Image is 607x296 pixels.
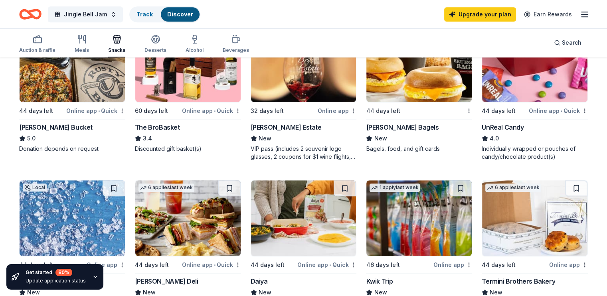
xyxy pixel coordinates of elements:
div: Get started [26,269,86,276]
div: Online app Quick [529,106,588,116]
a: Image for The BroBasket15 applieslast week60 days leftOnline app•QuickThe BroBasket3.4Discounted ... [135,26,241,153]
a: Earn Rewards [519,7,577,22]
div: Online app Quick [182,106,241,116]
button: Desserts [144,31,166,57]
span: • [214,108,216,114]
img: Image for Rusty Bucket [20,26,125,102]
div: Alcohol [186,47,204,53]
div: 44 days left [482,106,516,116]
button: Snacks [108,31,125,57]
a: Image for UnReal Candy7 applieslast week44 days leftOnline app•QuickUnReal Candy4.0Individually w... [482,26,588,161]
a: Track [136,11,153,18]
div: [PERSON_NAME] Bucket [19,122,93,132]
div: Kwik Trip [366,276,393,286]
span: New [259,134,271,143]
div: Snacks [108,47,125,53]
div: Online app Quick [182,260,241,270]
span: Search [562,38,581,47]
div: Bagels, food, and gift cards [366,145,472,153]
div: Donation depends on request [19,145,125,153]
div: 46 days left [366,260,399,270]
div: 44 days left [482,260,516,270]
div: The BroBasket [135,122,180,132]
div: Daiya [251,276,268,286]
div: 6 applies last week [138,184,194,192]
img: Image for The BroBasket [135,26,241,102]
button: Alcohol [186,31,204,57]
img: Image for UnReal Candy [482,26,587,102]
div: Online app Quick [297,260,356,270]
div: UnReal Candy [482,122,524,132]
a: Image for Brys EstateLocal32 days leftOnline app[PERSON_NAME] EstateNewVIP pass (includes 2 souve... [251,26,357,161]
div: Online app [549,260,588,270]
div: 80 % [55,269,72,276]
div: 44 days left [366,106,400,116]
a: Home [19,5,42,24]
span: Jingle Bell Jam [64,10,107,19]
button: Auction & raffle [19,31,55,57]
img: Image for McAlister's Deli [135,180,241,256]
div: 1 apply last week [370,184,420,192]
span: 5.0 [27,134,36,143]
span: 3.4 [143,134,152,143]
div: VIP pass (includes 2 souvenir logo glasses, 2 coupons for $1 wine flights, 1 complimentary cheese... [251,145,357,161]
div: 44 days left [135,260,169,270]
img: Image for Michigan Sugar [20,180,125,256]
div: Beverages [223,47,249,53]
img: Image for Daiya [251,180,356,256]
img: Image for Brys Estate [251,26,356,102]
button: Search [548,35,588,51]
button: TrackDiscover [129,6,200,22]
div: [PERSON_NAME] Estate [251,122,322,132]
a: Discover [167,11,193,18]
span: • [98,108,100,114]
div: 6 applies last week [485,184,541,192]
div: 44 days left [19,106,53,116]
span: 4.0 [490,134,499,143]
div: Auction & raffle [19,47,55,53]
div: Discounted gift basket(s) [135,145,241,153]
a: Image for Rusty Bucket2 applieslast week44 days leftOnline app•Quick[PERSON_NAME] Bucket5.0Donati... [19,26,125,153]
img: Image for Kwik Trip [366,180,472,256]
div: Desserts [144,47,166,53]
div: 44 days left [251,260,285,270]
div: Meals [75,47,89,53]
img: Image for Termini Brothers Bakery [482,180,587,256]
div: Online app Quick [66,106,125,116]
div: Online app [318,106,356,116]
img: Image for Bruegger's Bagels [366,26,472,102]
div: [PERSON_NAME] Bagels [366,122,439,132]
div: [PERSON_NAME] Deli [135,276,198,286]
a: Image for Bruegger's Bagels44 days left[PERSON_NAME] BagelsNewBagels, food, and gift cards [366,26,472,153]
span: New [374,134,387,143]
span: • [329,262,331,268]
span: • [214,262,216,268]
div: 32 days left [251,106,284,116]
button: Jingle Bell Jam [48,6,123,22]
button: Meals [75,31,89,57]
button: Beverages [223,31,249,57]
a: Upgrade your plan [444,7,516,22]
div: Update application status [26,278,86,284]
div: 60 days left [135,106,168,116]
div: Online app [433,260,472,270]
span: • [561,108,562,114]
div: Termini Brothers Bakery [482,276,555,286]
div: Individually wrapped or pouches of candy/chocolate product(s) [482,145,588,161]
div: Local [23,184,47,191]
